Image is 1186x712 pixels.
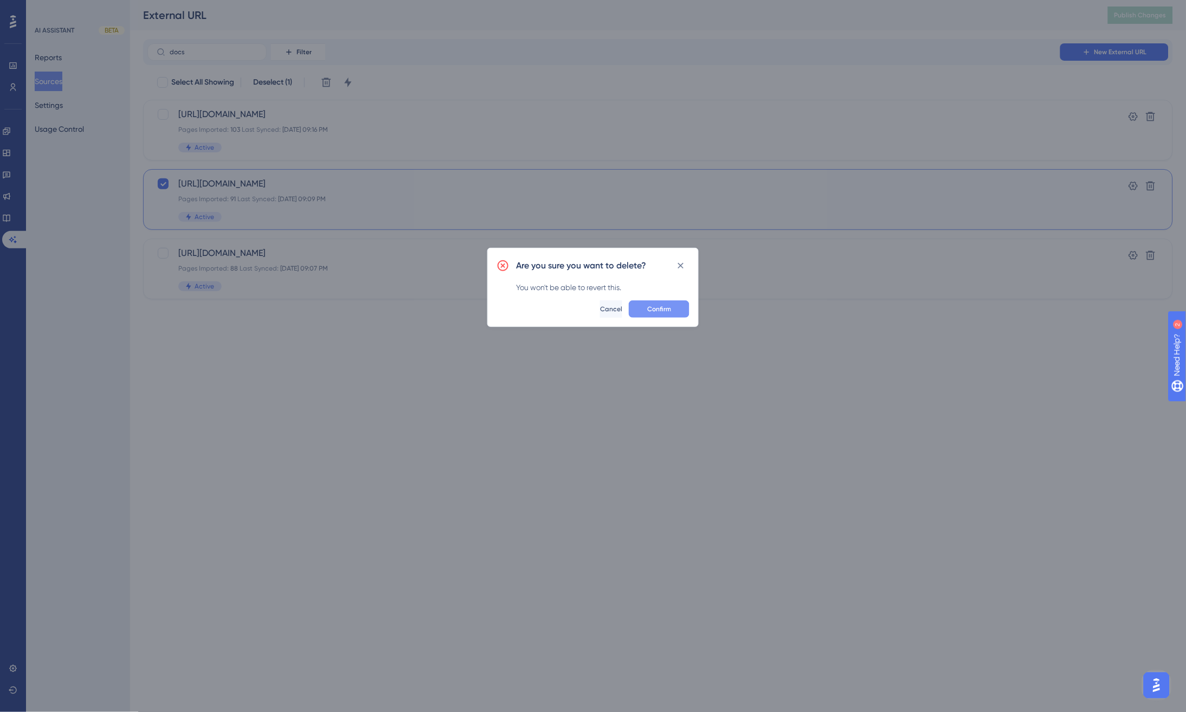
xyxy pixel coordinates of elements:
div: You won't be able to revert this. [516,281,689,294]
div: 2 [75,5,78,14]
span: Need Help? [25,3,68,16]
h2: Are you sure you want to delete? [516,259,646,272]
span: Confirm [647,305,671,313]
iframe: UserGuiding AI Assistant Launcher [1140,669,1173,702]
span: Cancel [600,305,622,313]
